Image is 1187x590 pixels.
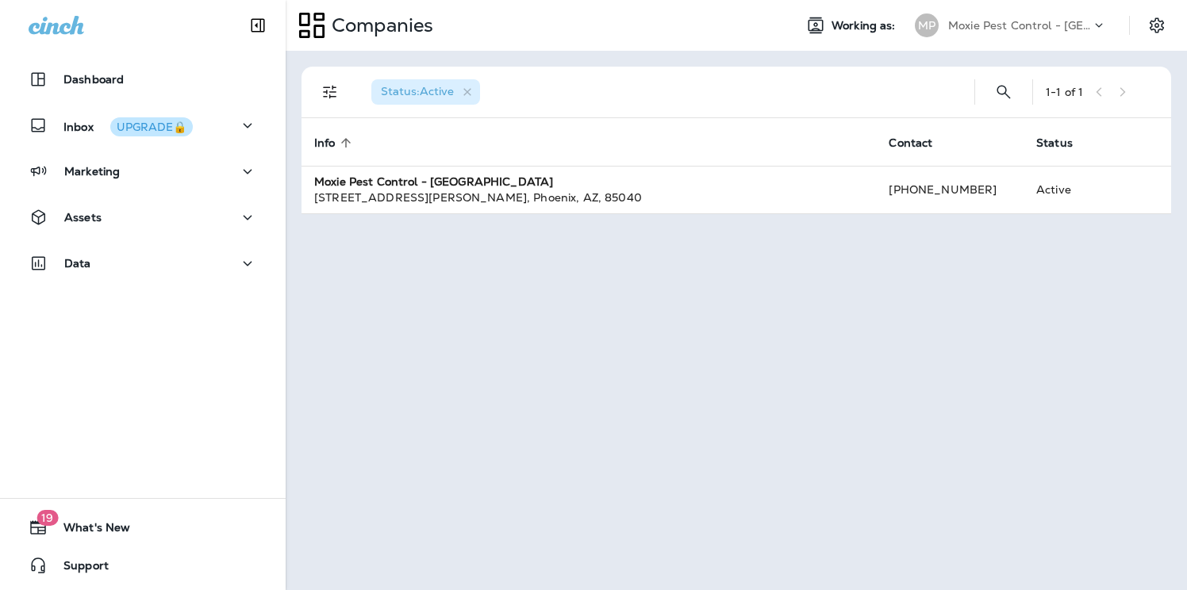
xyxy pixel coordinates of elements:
[16,109,270,141] button: InboxUPGRADE🔒
[36,510,58,526] span: 19
[314,174,553,189] strong: Moxie Pest Control - [GEOGRAPHIC_DATA]
[63,73,124,86] p: Dashboard
[988,76,1020,108] button: Search Companies
[64,211,102,224] p: Assets
[236,10,280,41] button: Collapse Sidebar
[314,76,346,108] button: Filters
[63,117,193,134] p: Inbox
[889,136,953,150] span: Contact
[1036,136,1093,150] span: Status
[16,550,270,581] button: Support
[915,13,939,37] div: MP
[48,559,109,578] span: Support
[1036,136,1073,150] span: Status
[381,84,454,98] span: Status : Active
[1024,166,1113,213] td: Active
[314,136,336,150] span: Info
[16,247,270,279] button: Data
[117,121,186,132] div: UPGRADE🔒
[1046,86,1083,98] div: 1 - 1 of 1
[16,201,270,233] button: Assets
[64,257,91,270] p: Data
[16,155,270,187] button: Marketing
[314,190,863,205] div: [STREET_ADDRESS][PERSON_NAME] , Phoenix , AZ , 85040
[48,521,130,540] span: What's New
[889,136,932,150] span: Contact
[110,117,193,136] button: UPGRADE🔒
[876,166,1024,213] td: [PHONE_NUMBER]
[16,511,270,543] button: 19What's New
[325,13,433,37] p: Companies
[948,19,1091,32] p: Moxie Pest Control - [GEOGRAPHIC_DATA]
[1143,11,1171,40] button: Settings
[371,79,480,105] div: Status:Active
[832,19,899,33] span: Working as:
[314,136,356,150] span: Info
[64,165,120,178] p: Marketing
[16,63,270,95] button: Dashboard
